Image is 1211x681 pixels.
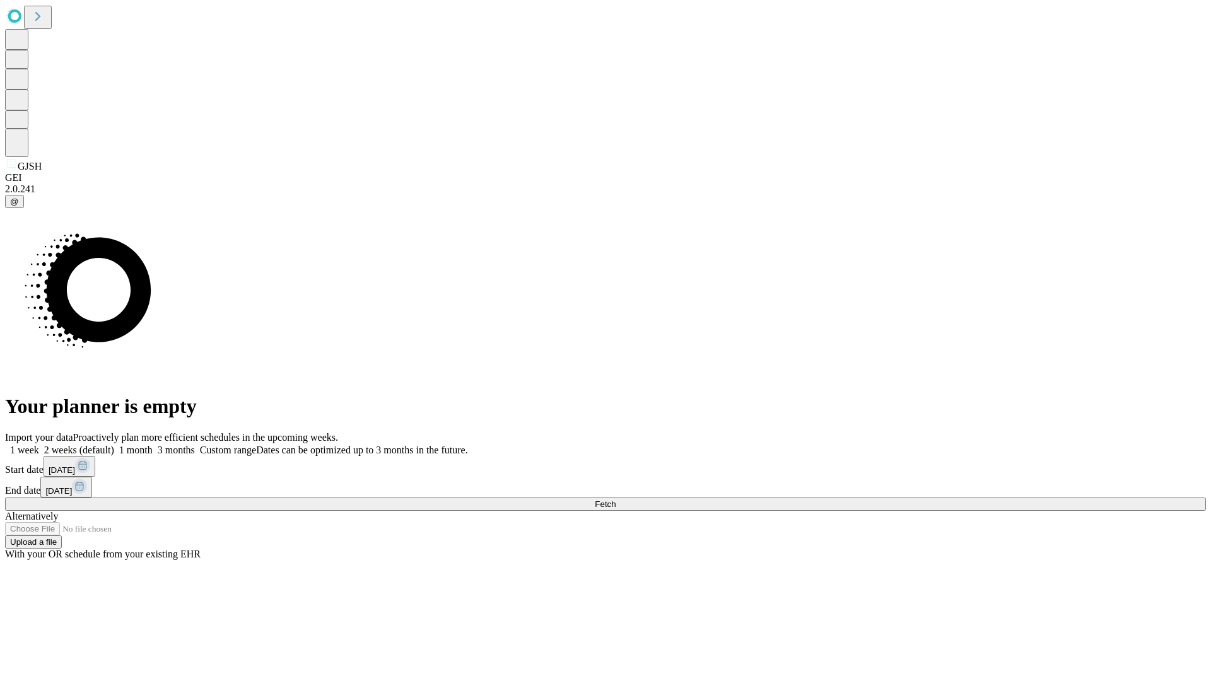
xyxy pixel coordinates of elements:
span: Dates can be optimized up to 3 months in the future. [256,445,467,455]
h1: Your planner is empty [5,395,1206,418]
span: 2 weeks (default) [44,445,114,455]
span: 1 week [10,445,39,455]
button: Upload a file [5,535,62,549]
span: [DATE] [49,465,75,475]
div: GEI [5,172,1206,183]
span: Import your data [5,432,73,443]
span: 3 months [158,445,195,455]
span: 1 month [119,445,153,455]
span: Proactively plan more efficient schedules in the upcoming weeks. [73,432,338,443]
button: [DATE] [40,477,92,498]
span: Custom range [200,445,256,455]
span: Fetch [595,499,616,509]
div: 2.0.241 [5,183,1206,195]
span: With your OR schedule from your existing EHR [5,549,201,559]
button: [DATE] [44,456,95,477]
div: Start date [5,456,1206,477]
div: End date [5,477,1206,498]
span: [DATE] [45,486,72,496]
button: Fetch [5,498,1206,511]
span: GJSH [18,161,42,172]
span: @ [10,197,19,206]
button: @ [5,195,24,208]
span: Alternatively [5,511,58,521]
